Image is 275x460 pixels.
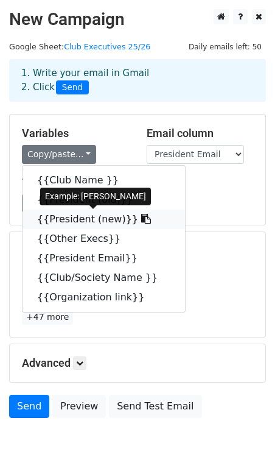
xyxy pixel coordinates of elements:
[9,42,150,51] small: Google Sheet:
[9,395,49,418] a: Send
[12,66,263,94] div: 1. Write your email in Gmail 2. Click
[9,9,266,30] h2: New Campaign
[23,268,185,288] a: {{Club/Society Name }}
[147,127,253,140] h5: Email column
[184,40,266,54] span: Daily emails left: 50
[23,171,185,190] a: {{Club Name }}
[23,229,185,249] a: {{Other Execs}}
[22,127,128,140] h5: Variables
[22,145,96,164] a: Copy/paste...
[22,356,253,370] h5: Advanced
[40,188,151,205] div: Example: [PERSON_NAME]
[23,249,185,268] a: {{President Email}}
[56,80,89,95] span: Send
[214,402,275,460] iframe: Chat Widget
[109,395,201,418] a: Send Test Email
[23,210,185,229] a: {{President (new)}}
[23,190,185,210] a: {{President (old)}}
[184,42,266,51] a: Daily emails left: 50
[64,42,150,51] a: Club Executives 25/26
[22,310,73,325] a: +47 more
[52,395,106,418] a: Preview
[23,288,185,307] a: {{Organization link}}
